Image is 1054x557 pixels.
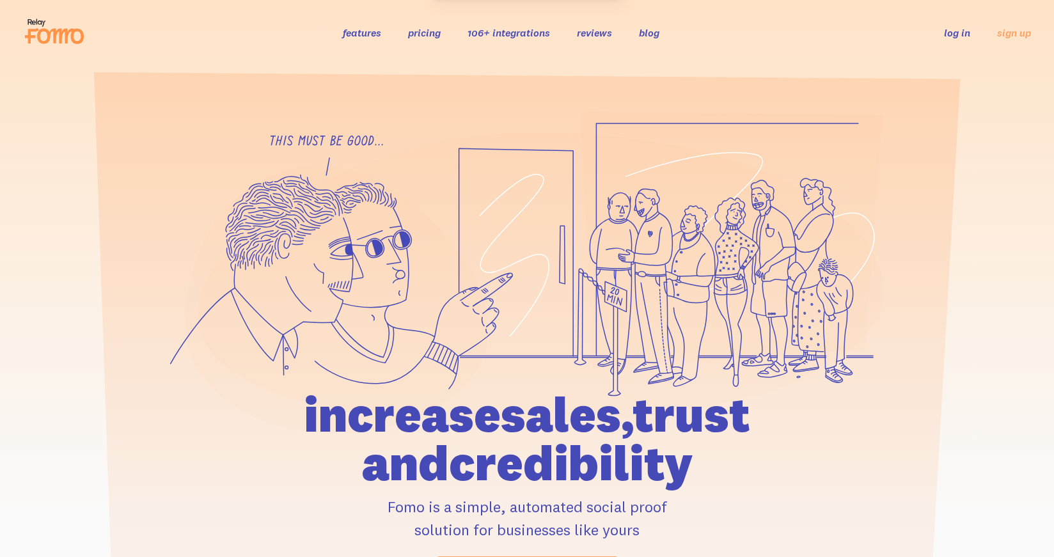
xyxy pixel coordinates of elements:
[944,26,970,39] a: log in
[997,26,1031,40] a: sign up
[343,26,381,39] a: features
[468,26,550,39] a: 106+ integrations
[577,26,612,39] a: reviews
[231,495,823,541] p: Fomo is a simple, automated social proof solution for businesses like yours
[408,26,441,39] a: pricing
[231,390,823,487] h1: increase sales, trust and credibility
[639,26,659,39] a: blog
